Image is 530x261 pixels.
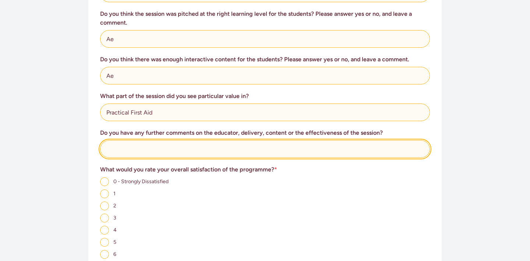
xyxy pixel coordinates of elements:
[100,10,430,27] h3: Do you think the session was pitched at the right learning level for the students? Please answer ...
[100,128,430,137] h3: Do you have any further comments on the educator, delivery, content or the effectiveness of the s...
[100,250,109,259] input: 6
[100,202,109,210] input: 2
[100,177,109,186] input: 0 - Strongly Dissatisfied
[100,165,430,174] h3: What would you rate your overall satisfaction of the programme?
[100,226,109,235] input: 4
[100,214,109,222] input: 3
[113,239,116,245] span: 5
[113,215,116,221] span: 3
[113,227,117,233] span: 4
[100,189,109,198] input: 1
[113,203,116,209] span: 2
[113,251,116,257] span: 6
[100,92,430,101] h3: What part of the session did you see particular value in?
[100,55,430,64] h3: Do you think there was enough interactive content for the students? Please answer yes or no, and ...
[113,191,116,197] span: 1
[100,238,109,247] input: 5
[113,178,169,185] span: 0 - Strongly Dissatisfied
